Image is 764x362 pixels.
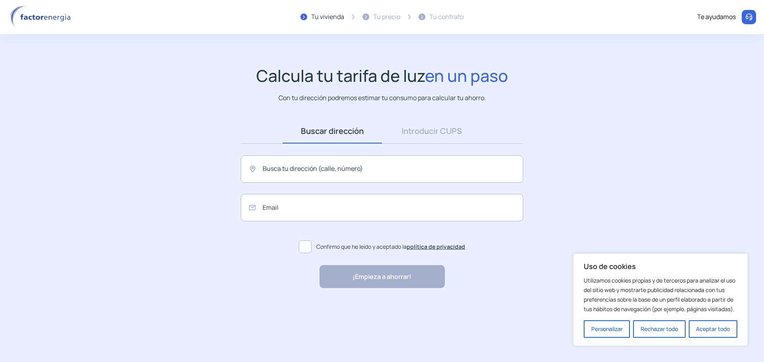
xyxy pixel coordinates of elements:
a: Introducir CUPS [382,119,481,143]
button: Personalizar [584,320,630,338]
div: Tu contrato [429,12,464,22]
a: Buscar dirección [283,119,382,143]
div: Tu precio [373,12,400,22]
div: Te ayudamos [697,12,736,22]
p: Uso de cookies [584,261,737,271]
a: política de privacidad [407,243,465,250]
div: Tu vivienda [311,12,344,22]
span: Confirmo que he leído y aceptado la [316,242,465,251]
div: Uso de cookies [573,253,748,346]
img: llamar [745,13,753,21]
h1: Calcula tu tarifa de luz [256,66,508,85]
p: Utilizamos cookies propias y de terceros para analizar el uso del sitio web y mostrarte publicida... [584,276,737,314]
button: Aceptar todo [689,320,737,338]
img: logo factor [8,6,76,29]
p: Con tu dirección podremos estimar tu consumo para calcular tu ahorro. [279,93,486,103]
span: en un paso [425,64,508,87]
button: Rechazar todo [633,320,685,338]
